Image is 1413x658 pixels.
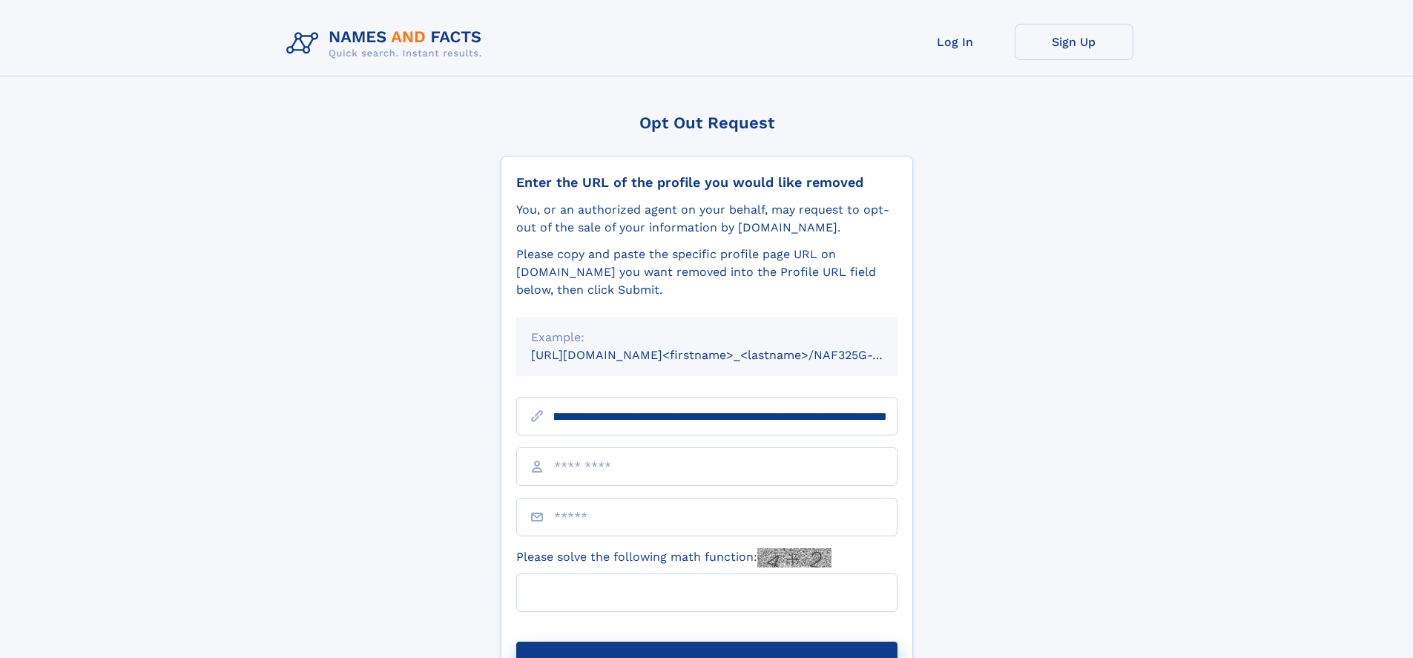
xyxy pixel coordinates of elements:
[531,348,926,362] small: [URL][DOMAIN_NAME]<firstname>_<lastname>/NAF325G-xxxxxxxx
[531,329,883,346] div: Example:
[896,24,1015,60] a: Log In
[516,201,897,237] div: You, or an authorized agent on your behalf, may request to opt-out of the sale of your informatio...
[516,548,831,567] label: Please solve the following math function:
[1015,24,1133,60] a: Sign Up
[516,174,897,191] div: Enter the URL of the profile you would like removed
[516,246,897,299] div: Please copy and paste the specific profile page URL on [DOMAIN_NAME] you want removed into the Pr...
[501,113,913,132] div: Opt Out Request
[280,24,494,64] img: Logo Names and Facts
